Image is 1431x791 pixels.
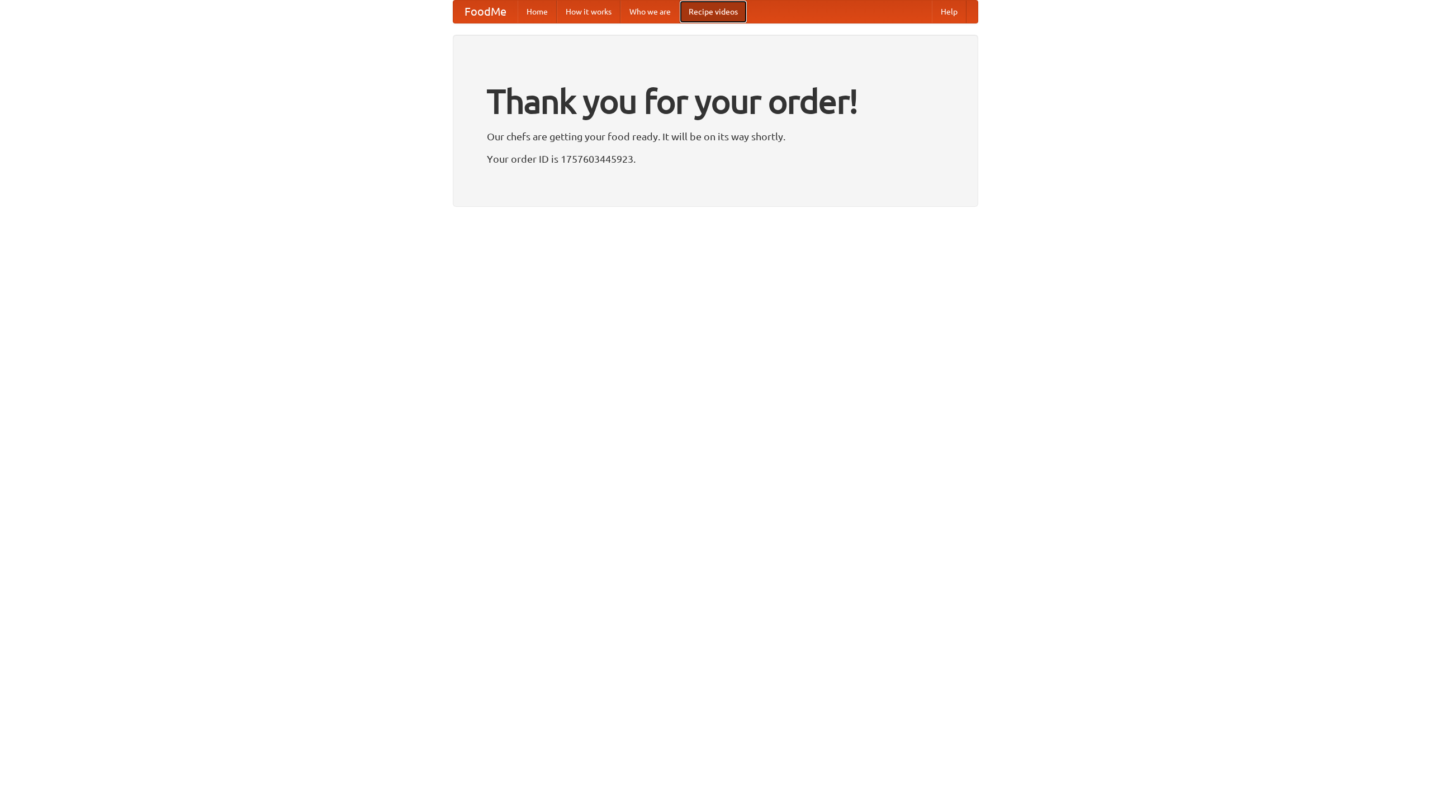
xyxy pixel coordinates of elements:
a: FoodMe [453,1,518,23]
a: Recipe videos [680,1,747,23]
p: Our chefs are getting your food ready. It will be on its way shortly. [487,128,944,145]
p: Your order ID is 1757603445923. [487,150,944,167]
a: Help [932,1,966,23]
a: How it works [557,1,620,23]
h1: Thank you for your order! [487,74,944,128]
a: Who we are [620,1,680,23]
a: Home [518,1,557,23]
